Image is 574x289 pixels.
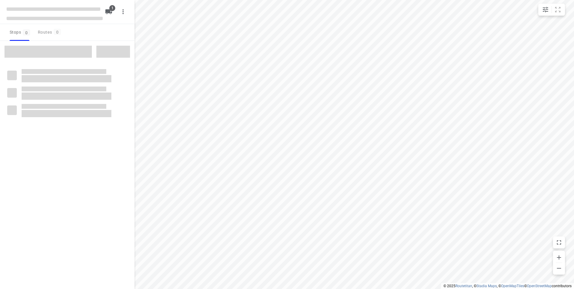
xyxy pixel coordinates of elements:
[539,4,551,16] button: Map settings
[538,4,565,16] div: small contained button group
[443,284,572,288] li: © 2025 , © , © © contributors
[527,284,552,288] a: OpenStreetMap
[501,284,524,288] a: OpenMapTiles
[455,284,472,288] a: Routetitan
[476,284,497,288] a: Stadia Maps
